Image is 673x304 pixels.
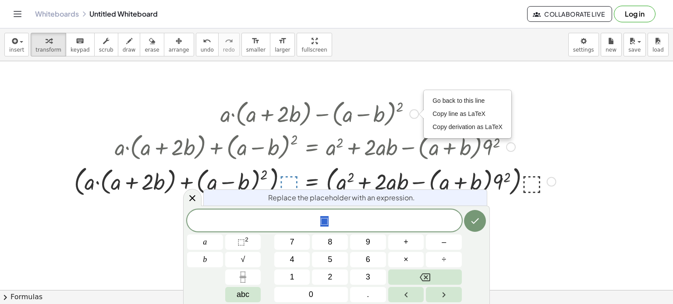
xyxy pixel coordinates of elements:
[614,6,655,22] button: Log in
[388,252,424,267] button: Times
[606,47,616,53] span: new
[274,269,310,285] button: 1
[187,252,223,267] button: b
[404,236,408,248] span: +
[278,36,287,46] i: format_size
[527,6,612,22] button: Collaborate Live
[225,36,233,46] i: redo
[312,252,348,267] button: 5
[94,33,118,56] button: scrub
[123,47,136,53] span: draw
[350,269,386,285] button: 3
[268,192,415,203] span: Replace the placeholder with an expression.
[350,287,386,302] button: .
[290,254,294,266] span: 4
[350,252,386,267] button: 6
[290,271,294,283] span: 1
[11,7,25,21] button: Toggle navigation
[442,236,446,248] span: –
[99,47,113,53] span: scrub
[312,234,348,250] button: 8
[237,289,249,301] span: abc
[76,36,84,46] i: keyboard
[203,254,207,266] span: b
[388,287,424,302] button: Left arrow
[432,123,503,130] span: Copy derivation as LaTeX
[203,236,207,248] span: a
[225,269,261,285] button: Fraction
[274,234,310,250] button: 7
[225,234,261,250] button: Squared
[274,287,348,302] button: 0
[328,254,332,266] span: 5
[367,289,369,301] span: .
[404,254,408,266] span: ×
[426,287,462,302] button: Right arrow
[573,47,594,53] span: settings
[601,33,622,56] button: new
[388,269,462,285] button: Backspace
[301,47,327,53] span: fullscreen
[270,33,295,56] button: format_sizelarger
[145,47,159,53] span: erase
[223,47,235,53] span: redo
[237,238,245,246] span: ⬚
[366,271,370,283] span: 3
[241,254,245,266] span: √
[297,33,332,56] button: fullscreen
[309,289,313,301] span: 0
[442,254,446,266] span: ÷
[31,33,66,56] button: transform
[118,33,141,56] button: draw
[66,33,95,56] button: keyboardkeypad
[290,236,294,248] span: 7
[35,10,79,18] a: Whiteboards
[366,254,370,266] span: 6
[328,236,332,248] span: 8
[246,47,266,53] span: smaller
[140,33,164,56] button: erase
[187,234,223,250] button: a
[9,47,24,53] span: insert
[164,33,194,56] button: arrange
[312,269,348,285] button: 2
[251,36,260,46] i: format_size
[71,47,90,53] span: keypad
[464,210,486,232] button: Done
[388,234,424,250] button: Plus
[241,33,270,56] button: format_sizesmaller
[275,47,290,53] span: larger
[169,47,189,53] span: arrange
[201,47,214,53] span: undo
[320,216,329,227] span: ⬚
[225,252,261,267] button: Square root
[648,33,669,56] button: load
[196,33,219,56] button: undoundo
[568,33,599,56] button: settings
[245,236,248,243] sup: 2
[426,252,462,267] button: Divide
[426,234,462,250] button: Minus
[218,33,240,56] button: redoredo
[328,271,332,283] span: 2
[432,110,485,117] span: Copy line as LaTeX
[350,234,386,250] button: 9
[4,33,29,56] button: insert
[623,33,646,56] button: save
[225,287,261,302] button: Alphabet
[628,47,641,53] span: save
[535,10,605,18] span: Collaborate Live
[35,47,61,53] span: transform
[274,252,310,267] button: 4
[366,236,370,248] span: 9
[652,47,664,53] span: load
[432,97,485,104] span: Go back to this line
[203,36,211,46] i: undo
